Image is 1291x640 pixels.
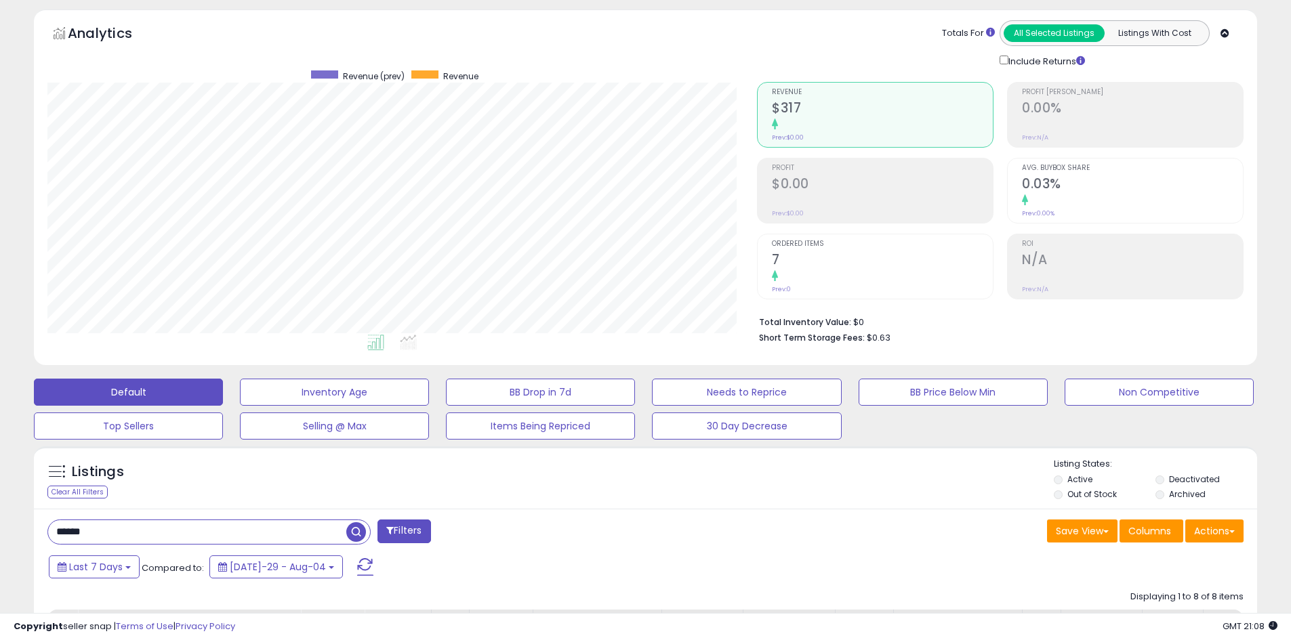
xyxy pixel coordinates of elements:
h2: 0.03% [1022,176,1243,194]
button: Columns [1120,519,1183,542]
span: Revenue (prev) [343,70,405,82]
label: Deactivated [1169,473,1220,485]
span: Avg. Buybox Share [1022,165,1243,172]
span: Profit [772,165,993,172]
button: Last 7 Days [49,555,140,578]
span: ROI [1022,240,1243,248]
button: Default [34,379,223,406]
b: Total Inventory Value: [759,316,851,328]
button: [DATE]-29 - Aug-04 [209,555,343,578]
h2: N/A [1022,252,1243,270]
label: Archived [1169,488,1206,500]
button: 30 Day Decrease [652,412,841,440]
button: Actions [1185,519,1244,542]
button: Selling @ Max [240,412,429,440]
h2: $317 [772,100,993,119]
span: 2025-08-13 21:08 GMT [1223,620,1277,633]
button: BB Drop in 7d [446,379,635,406]
span: Revenue [772,89,993,96]
strong: Copyright [14,620,63,633]
li: $0 [759,313,1233,329]
small: Prev: N/A [1022,285,1048,293]
small: Prev: N/A [1022,133,1048,142]
span: Last 7 Days [69,560,123,574]
button: Filters [377,519,430,543]
button: Listings With Cost [1104,24,1205,42]
small: Prev: 0.00% [1022,209,1054,217]
span: [DATE]-29 - Aug-04 [230,560,326,574]
h2: $0.00 [772,176,993,194]
h5: Analytics [68,24,159,46]
b: Short Term Storage Fees: [759,332,865,343]
small: Prev: 0 [772,285,791,293]
button: Top Sellers [34,412,223,440]
label: Out of Stock [1067,488,1117,500]
p: Listing States: [1054,458,1257,471]
label: Active [1067,473,1092,485]
button: All Selected Listings [1004,24,1105,42]
small: Prev: $0.00 [772,209,804,217]
span: $0.63 [867,331,890,344]
button: Inventory Age [240,379,429,406]
span: Ordered Items [772,240,993,248]
button: Needs to Reprice [652,379,841,406]
span: Revenue [443,70,478,82]
div: Totals For [942,27,995,40]
div: Clear All Filters [47,486,108,498]
h2: 0.00% [1022,100,1243,119]
h2: 7 [772,252,993,270]
button: Save View [1047,519,1118,542]
div: seller snap | | [14,620,235,633]
a: Terms of Use [116,620,173,633]
button: Items Being Repriced [446,412,635,440]
button: Non Competitive [1065,379,1254,406]
div: Displaying 1 to 8 of 8 items [1130,591,1244,603]
button: BB Price Below Min [859,379,1048,406]
small: Prev: $0.00 [772,133,804,142]
span: Profit [PERSON_NAME] [1022,89,1243,96]
h5: Listings [72,463,124,482]
div: Include Returns [989,53,1101,68]
span: Compared to: [142,561,204,574]
a: Privacy Policy [176,620,235,633]
span: Columns [1128,524,1171,538]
